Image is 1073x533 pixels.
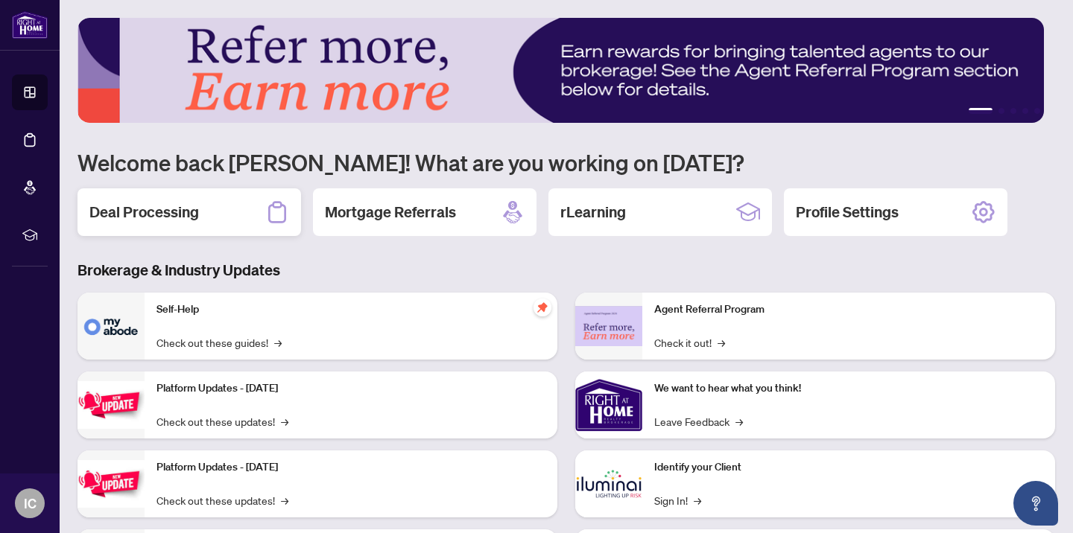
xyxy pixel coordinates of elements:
[654,380,1043,397] p: We want to hear what you think!
[718,334,725,351] span: →
[1022,108,1028,114] button: 4
[77,460,145,507] img: Platform Updates - July 8, 2025
[156,380,545,397] p: Platform Updates - [DATE]
[281,492,288,508] span: →
[77,381,145,428] img: Platform Updates - July 21, 2025
[156,459,545,476] p: Platform Updates - [DATE]
[89,202,199,223] h2: Deal Processing
[654,413,743,430] a: Leave Feedback→
[281,413,288,430] span: →
[796,202,899,223] h2: Profile Settings
[325,202,456,223] h2: Mortgage Referrals
[156,492,288,508] a: Check out these updates!→
[969,108,993,114] button: 1
[998,108,1004,114] button: 2
[654,459,1043,476] p: Identify your Client
[1013,481,1058,526] button: Open asap
[77,18,1044,123] img: Slide 0
[24,493,37,514] span: IC
[1010,108,1016,114] button: 3
[534,299,551,316] span: pushpin
[654,334,725,351] a: Check it out!→
[156,413,288,430] a: Check out these updates!→
[575,371,642,438] img: We want to hear what you think!
[654,492,701,508] a: Sign In!→
[77,148,1055,176] h1: Welcome back [PERSON_NAME]! What are you working on [DATE]?
[575,450,642,517] img: Identify your Client
[274,334,282,351] span: →
[156,301,545,318] p: Self-Help
[156,334,282,351] a: Check out these guides!→
[694,492,701,508] span: →
[654,301,1043,318] p: Agent Referral Program
[575,306,642,347] img: Agent Referral Program
[1034,108,1040,114] button: 5
[77,293,145,360] img: Self-Help
[560,202,626,223] h2: rLearning
[12,11,48,39] img: logo
[77,260,1055,281] h3: Brokerage & Industry Updates
[735,413,743,430] span: →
